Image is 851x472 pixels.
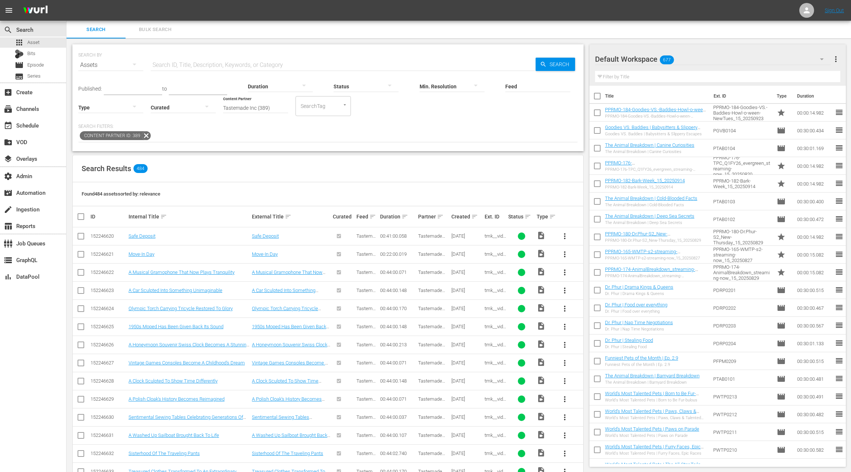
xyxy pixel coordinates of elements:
[71,26,121,34] span: Search
[556,390,574,408] button: more_vert
[794,388,835,405] td: 00:30:00.491
[556,300,574,318] button: more_vert
[4,121,13,130] span: Schedule
[605,185,685,190] div: PPRMO-182-Bark-Week_15_20250914
[27,39,40,46] span: Asset
[547,58,575,71] span: Search
[380,378,416,384] div: 00:44:00.148
[356,233,378,244] span: Tastemade
[831,50,840,68] button: more_vert
[356,396,378,407] span: Tastemade
[605,274,707,278] div: PPRMO-174-AnimalBreakdown_streaming-now_15_20250829
[451,378,482,384] div: [DATE]
[508,212,534,221] div: Status
[471,213,478,220] span: sort
[252,378,321,389] a: A Clock Sculpted To Show Time Differently
[252,288,318,299] a: A Car Sculpted Into Something Unimaginable
[451,269,482,275] div: [DATE]
[835,179,844,188] span: reorder
[835,339,844,347] span: reorder
[252,432,330,444] a: A Washed Up Sailboat Brought Back To Life
[835,250,844,259] span: reorder
[556,354,574,372] button: more_vert
[90,324,126,329] div: 152246625
[485,251,506,274] span: tmk__video__en-us__58135
[556,445,574,462] button: more_vert
[418,269,445,281] span: Tastemade Inc
[418,324,445,335] span: Tastemade Inc
[825,7,844,13] a: Sign Out
[369,213,376,220] span: sort
[380,306,416,311] div: 00:44:00.170
[536,58,575,71] button: Search
[27,61,44,69] span: Episode
[605,344,653,349] div: Dr. Phur | Stealing Food
[835,143,844,152] span: reorder
[4,239,13,248] span: Job Queues
[605,309,667,314] div: Dr. Phur | Food over everything
[605,362,678,367] div: Funniest Pets of the Month | Ep. 2.9
[835,410,844,418] span: reorder
[356,360,378,371] span: Tastemade
[560,413,569,422] span: more_vert
[710,122,774,139] td: PGVB0104
[129,342,249,353] a: A Honeymoon Souvenir Swiss Clock Becomes A Stunning Piece
[90,414,126,420] div: 152246630
[560,232,569,241] span: more_vert
[605,178,685,183] a: PPRMO-182-Bark-Week_15_20250914
[380,324,416,329] div: 00:44:00.148
[380,269,416,275] div: 00:44:00.071
[4,189,13,197] span: Automation
[556,245,574,263] button: more_vert
[794,122,835,139] td: 00:30:00.434
[78,55,143,75] div: Assets
[777,321,786,330] span: Episode
[560,322,569,331] span: more_vert
[418,396,445,407] span: Tastemade Inc
[341,101,348,108] button: Open
[793,86,837,106] th: Duration
[356,212,378,221] div: Feed
[605,238,707,243] div: PPRMO-180-Dr.Phur-S2_New-Thursday_15_20250829
[451,233,482,239] div: [DATE]
[605,426,699,432] a: World's Most Talented Pets | Paws on Parade
[418,306,445,317] span: Tastemade Inc
[560,268,569,277] span: more_vert
[537,340,546,349] span: Video
[129,396,225,402] a: A Polish Cloak's History Becomes Reimagined
[794,405,835,423] td: 00:30:00.482
[777,268,786,277] span: Promo
[380,342,416,347] div: 00:44:00.213
[777,339,786,348] span: Episode
[777,126,786,135] span: Episode
[356,342,378,353] span: Tastemade
[524,213,531,220] span: sort
[605,114,707,119] div: PPRMO-184-Goodies-VS.-Baddies-Howl-o-ween-NewTues_15_20250923
[605,391,699,402] a: World's Most Talented Pets | Born to Be Fur-bulous
[605,132,707,136] div: Goodies VS. Baddies | Babysitters & Slippery Escapes
[129,269,235,275] a: A Musical Gramophone That Now Plays Tranquility
[710,299,774,317] td: PDRP0202
[777,303,786,312] span: Episode
[15,72,24,81] span: Series
[835,321,844,330] span: reorder
[777,286,786,295] span: Episode
[130,26,180,34] span: Bulk Search
[90,269,126,275] div: 152246622
[485,378,506,400] span: tmk__video__en-us__57568
[252,324,329,335] a: 1950s Moped Has Been Given Back Its Sound
[560,449,569,458] span: more_vert
[15,61,24,69] span: Episode
[605,327,673,332] div: Dr. Phur | Nap Time Negotiations
[605,462,701,467] a: World's Most Talented Pets | The All-Star Tails
[380,212,416,221] div: Duration
[90,378,126,384] div: 152246628
[835,285,844,294] span: reorder
[451,306,482,311] div: [DATE]
[794,175,835,193] td: 00:00:14.982
[794,193,835,210] td: 00:30:00.400
[556,336,574,354] button: more_vert
[777,197,786,206] span: Episode
[605,142,694,148] a: The Animal Breakdown | Canine Curiosities
[794,335,835,352] td: 00:30:01.133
